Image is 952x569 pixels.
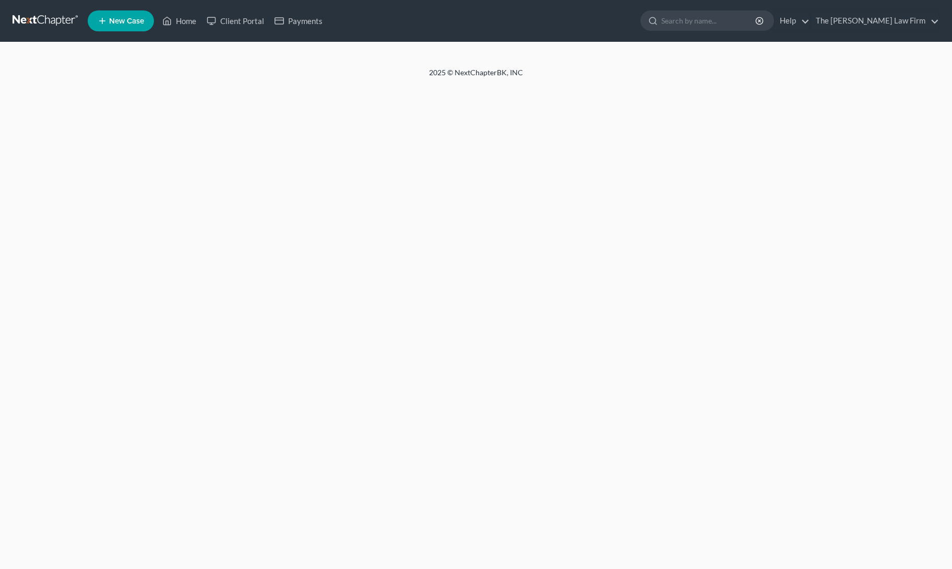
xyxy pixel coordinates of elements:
[811,11,939,30] a: The [PERSON_NAME] Law Firm
[201,11,269,30] a: Client Portal
[157,11,201,30] a: Home
[775,11,810,30] a: Help
[178,67,773,86] div: 2025 © NextChapterBK, INC
[109,17,144,25] span: New Case
[661,11,757,30] input: Search by name...
[269,11,328,30] a: Payments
